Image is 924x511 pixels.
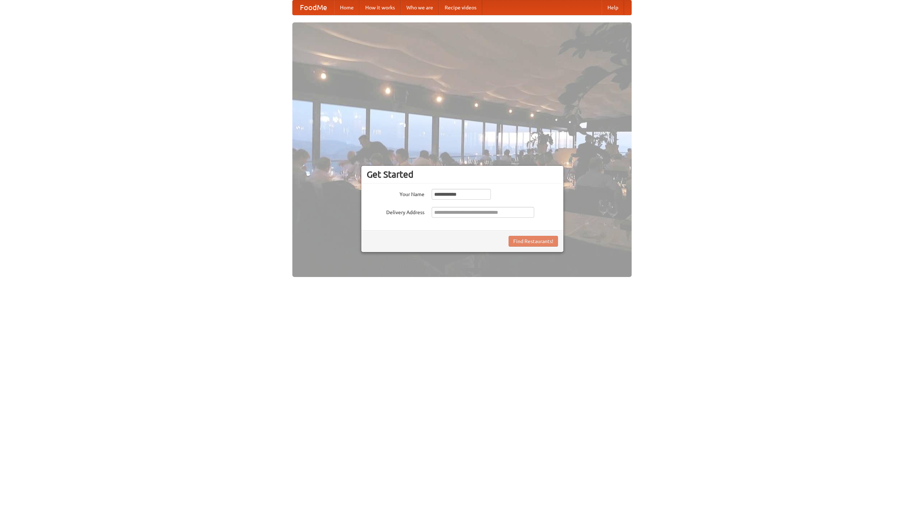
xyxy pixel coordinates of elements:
a: Home [334,0,359,15]
a: Who we are [401,0,439,15]
a: Help [602,0,624,15]
a: Recipe videos [439,0,482,15]
a: How it works [359,0,401,15]
a: FoodMe [293,0,334,15]
label: Delivery Address [367,207,424,216]
h3: Get Started [367,169,558,180]
button: Find Restaurants! [509,236,558,247]
label: Your Name [367,189,424,198]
